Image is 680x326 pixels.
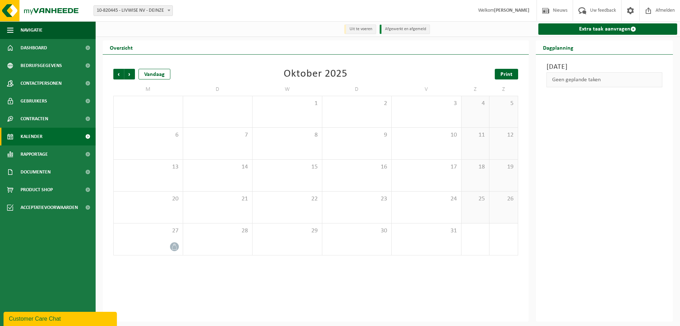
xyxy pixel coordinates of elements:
[546,62,663,72] h3: [DATE]
[21,181,53,199] span: Product Shop
[256,163,318,171] span: 15
[187,195,249,203] span: 21
[21,21,42,39] span: Navigatie
[256,131,318,139] span: 8
[284,69,347,79] div: Oktober 2025
[465,195,486,203] span: 25
[493,195,514,203] span: 26
[113,83,183,96] td: M
[21,110,48,128] span: Contracten
[117,131,179,139] span: 6
[344,24,376,34] li: Uit te voeren
[465,100,486,107] span: 4
[256,227,318,235] span: 29
[546,72,663,87] div: Geen geplande taken
[536,40,580,54] h2: Dagplanning
[187,227,249,235] span: 28
[138,69,170,79] div: Vandaag
[493,131,514,139] span: 12
[395,163,458,171] span: 17
[117,195,179,203] span: 20
[21,145,48,163] span: Rapportage
[465,131,486,139] span: 11
[465,163,486,171] span: 18
[21,163,51,181] span: Documenten
[21,57,62,74] span: Bedrijfsgegevens
[395,195,458,203] span: 24
[103,40,140,54] h2: Overzicht
[494,8,529,13] strong: [PERSON_NAME]
[322,83,392,96] td: D
[392,83,461,96] td: V
[93,5,173,16] span: 10-820445 - LIVWISE NV - DEINZE
[256,195,318,203] span: 22
[256,100,318,107] span: 1
[380,24,430,34] li: Afgewerkt en afgemeld
[489,83,518,96] td: Z
[495,69,518,79] a: Print
[326,131,388,139] span: 9
[4,310,118,326] iframe: chat widget
[538,23,678,35] a: Extra taak aanvragen
[461,83,490,96] td: Z
[500,72,512,77] span: Print
[21,199,78,216] span: Acceptatievoorwaarden
[326,100,388,107] span: 2
[493,163,514,171] span: 19
[395,131,458,139] span: 10
[395,100,458,107] span: 3
[117,227,179,235] span: 27
[113,69,124,79] span: Vorige
[187,163,249,171] span: 14
[21,92,47,110] span: Gebruikers
[94,6,172,16] span: 10-820445 - LIVWISE NV - DEINZE
[326,163,388,171] span: 16
[253,83,322,96] td: W
[21,39,47,57] span: Dashboard
[183,83,253,96] td: D
[21,128,42,145] span: Kalender
[326,227,388,235] span: 30
[493,100,514,107] span: 5
[187,131,249,139] span: 7
[21,74,62,92] span: Contactpersonen
[117,163,179,171] span: 13
[395,227,458,235] span: 31
[326,195,388,203] span: 23
[124,69,135,79] span: Volgende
